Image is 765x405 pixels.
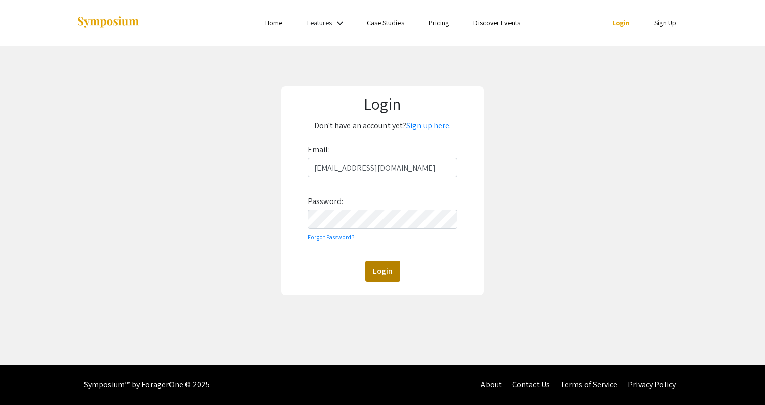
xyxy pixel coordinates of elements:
[265,18,282,27] a: Home
[367,18,404,27] a: Case Studies
[76,16,140,29] img: Symposium by ForagerOne
[308,142,330,158] label: Email:
[84,364,210,405] div: Symposium™ by ForagerOne © 2025
[289,94,476,113] h1: Login
[289,117,476,134] p: Don't have an account yet?
[307,18,332,27] a: Features
[308,233,355,241] a: Forgot Password?
[612,18,630,27] a: Login
[8,359,43,397] iframe: Chat
[560,379,618,390] a: Terms of Service
[481,379,502,390] a: About
[365,261,400,282] button: Login
[473,18,520,27] a: Discover Events
[406,120,451,131] a: Sign up here.
[308,193,343,210] label: Password:
[628,379,676,390] a: Privacy Policy
[512,379,550,390] a: Contact Us
[654,18,676,27] a: Sign Up
[429,18,449,27] a: Pricing
[334,17,346,29] mat-icon: Expand Features list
